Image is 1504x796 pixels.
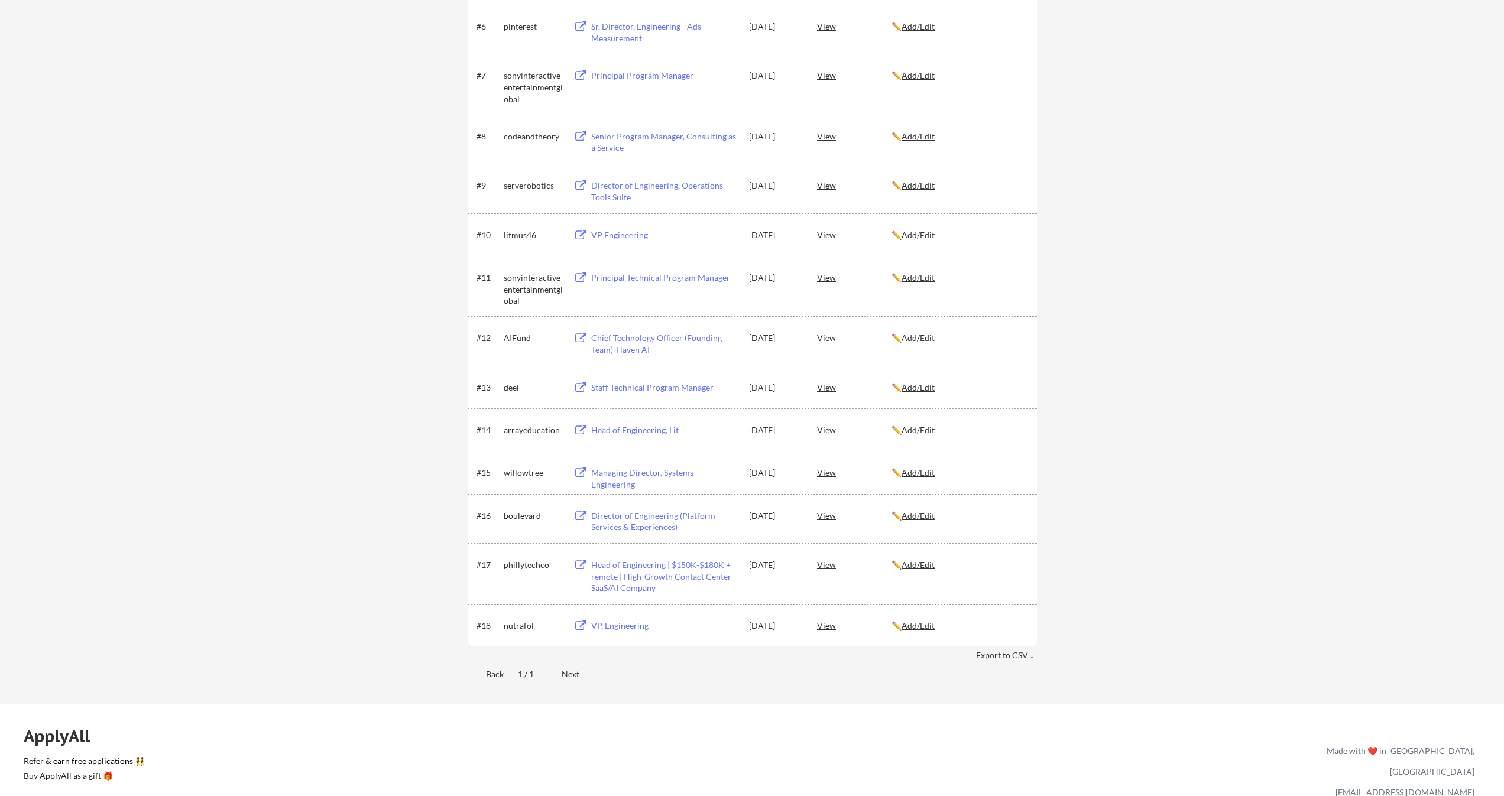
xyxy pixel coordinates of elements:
[591,620,738,632] div: VP, Engineering
[892,229,1026,241] div: ✏️
[504,510,563,522] div: boulevard
[817,267,892,288] div: View
[504,424,563,436] div: arrayeducation
[817,505,892,526] div: View
[817,125,892,147] div: View
[24,769,142,784] a: Buy ApplyAll as a gift 🎁
[892,70,1026,82] div: ✏️
[902,230,935,240] u: Add/Edit
[817,224,892,245] div: View
[477,272,500,284] div: #11
[892,21,1026,33] div: ✏️
[477,70,500,82] div: #7
[504,559,563,571] div: phillytechco
[24,772,142,780] div: Buy ApplyAll as a gift 🎁
[477,510,500,522] div: #16
[591,559,738,594] div: Head of Engineering | $150K-$180K + remote | High-Growth Contact Center SaaS/AI Company
[817,615,892,636] div: View
[892,332,1026,344] div: ✏️
[504,332,563,344] div: AIFund
[749,424,801,436] div: [DATE]
[749,467,801,479] div: [DATE]
[902,272,935,282] u: Add/Edit
[477,180,500,191] div: #9
[817,174,892,196] div: View
[477,424,500,436] div: #14
[892,382,1026,394] div: ✏️
[749,382,801,394] div: [DATE]
[24,726,103,746] div: ApplyAll
[817,462,892,483] div: View
[749,272,801,284] div: [DATE]
[902,70,935,80] u: Add/Edit
[749,180,801,191] div: [DATE]
[504,382,563,394] div: deel
[817,15,892,37] div: View
[591,332,738,355] div: Chief Technology Officer (Founding Team)-Haven AI
[477,229,500,241] div: #10
[892,180,1026,191] div: ✏️
[591,467,738,490] div: Managing Director, Systems Engineering
[504,180,563,191] div: serverobotics
[477,131,500,142] div: #8
[562,668,593,680] div: Next
[749,70,801,82] div: [DATE]
[504,70,563,105] div: sonyinteractiveentertainmentglobal
[892,131,1026,142] div: ✏️
[817,376,892,398] div: View
[591,382,738,394] div: Staff Technical Program Manager
[892,620,1026,632] div: ✏️
[504,272,563,307] div: sonyinteractiveentertainmentglobal
[749,21,801,33] div: [DATE]
[817,64,892,86] div: View
[749,332,801,344] div: [DATE]
[902,467,935,477] u: Add/Edit
[591,510,738,533] div: Director of Engineering (Platform Services & Experiences)
[749,559,801,571] div: [DATE]
[591,424,738,436] div: Head of Engineering, Lit
[892,510,1026,522] div: ✏️
[504,21,563,33] div: pinterest
[902,180,935,190] u: Add/Edit
[504,229,563,241] div: litmus46
[477,332,500,344] div: #12
[902,425,935,435] u: Add/Edit
[817,419,892,440] div: View
[902,560,935,570] u: Add/Edit
[902,511,935,521] u: Add/Edit
[892,559,1026,571] div: ✏️
[892,467,1026,479] div: ✏️
[817,554,892,575] div: View
[902,620,935,631] u: Add/Edit
[591,229,738,241] div: VP Engineering
[902,21,935,31] u: Add/Edit
[591,131,738,154] div: Senior Program Manager, Consulting as a Service
[817,327,892,348] div: View
[749,620,801,632] div: [DATE]
[591,180,738,203] div: Director of Engineering, Operations Tools Suite
[504,620,563,632] div: nutrafol
[477,467,500,479] div: #15
[749,131,801,142] div: [DATE]
[892,272,1026,284] div: ✏️
[749,229,801,241] div: [DATE]
[477,382,500,394] div: #13
[504,131,563,142] div: codeandtheory
[1322,740,1474,782] div: Made with ❤️ in [GEOGRAPHIC_DATA], [GEOGRAPHIC_DATA]
[591,21,738,44] div: Sr. Director, Engineering - Ads Measurement
[976,649,1037,661] div: Export to CSV ↓
[902,382,935,392] u: Add/Edit
[24,757,1080,769] a: Refer & earn free applications 👯‍♀️
[477,620,500,632] div: #18
[892,424,1026,436] div: ✏️
[477,559,500,571] div: #17
[518,668,547,680] div: 1 / 1
[468,668,504,680] div: Back
[591,70,738,82] div: Principal Program Manager
[749,510,801,522] div: [DATE]
[902,333,935,343] u: Add/Edit
[504,467,563,479] div: willowtree
[902,131,935,141] u: Add/Edit
[591,272,738,284] div: Principal Technical Program Manager
[477,21,500,33] div: #6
